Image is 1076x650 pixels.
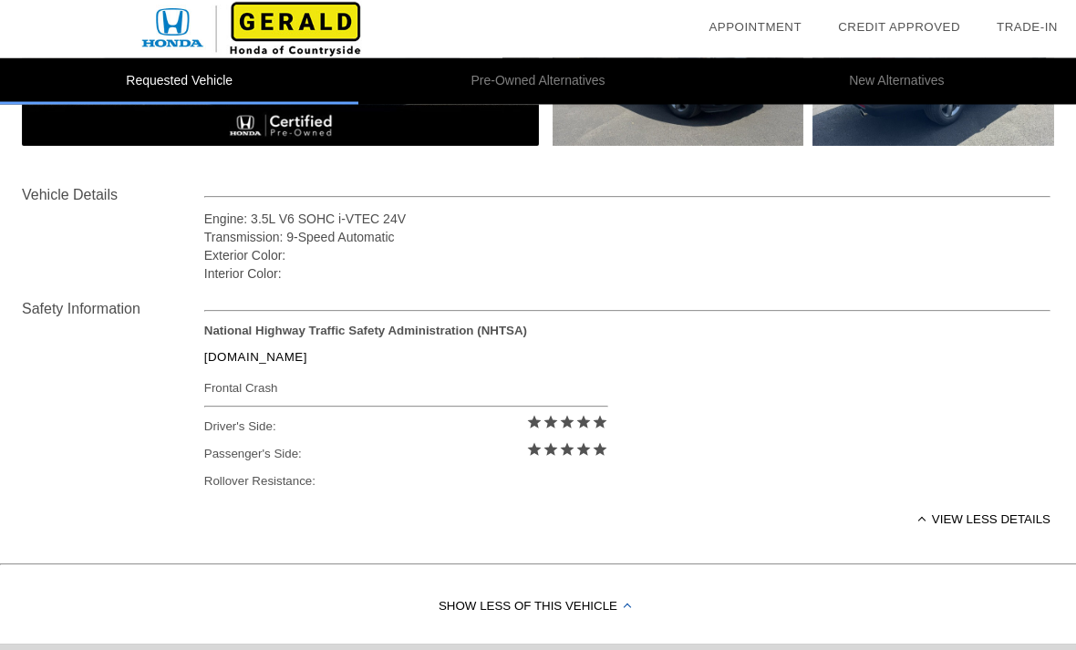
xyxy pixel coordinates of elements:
[204,351,307,365] a: [DOMAIN_NAME]
[204,414,608,441] div: Driver's Side:
[22,185,204,207] div: Vehicle Details
[204,498,1050,542] div: View less details
[204,247,1050,265] div: Exterior Color:
[22,299,204,321] div: Safety Information
[559,415,575,431] i: star
[575,442,592,459] i: star
[204,325,527,338] strong: National Highway Traffic Safety Administration (NHTSA)
[543,442,559,459] i: star
[709,20,802,34] a: Appointment
[718,58,1076,105] li: New Alternatives
[526,442,543,459] i: star
[543,415,559,431] i: star
[592,442,608,459] i: star
[204,229,1050,247] div: Transmission: 9-Speed Automatic
[204,469,608,496] div: Rollover Resistance:
[204,377,608,400] div: Frontal Crash
[204,265,1050,284] div: Interior Color:
[204,441,608,469] div: Passenger's Side:
[575,415,592,431] i: star
[838,20,960,34] a: Credit Approved
[592,415,608,431] i: star
[526,415,543,431] i: star
[358,58,717,105] li: Pre-Owned Alternatives
[997,20,1058,34] a: Trade-In
[559,442,575,459] i: star
[204,211,1050,229] div: Engine: 3.5L V6 SOHC i-VTEC 24V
